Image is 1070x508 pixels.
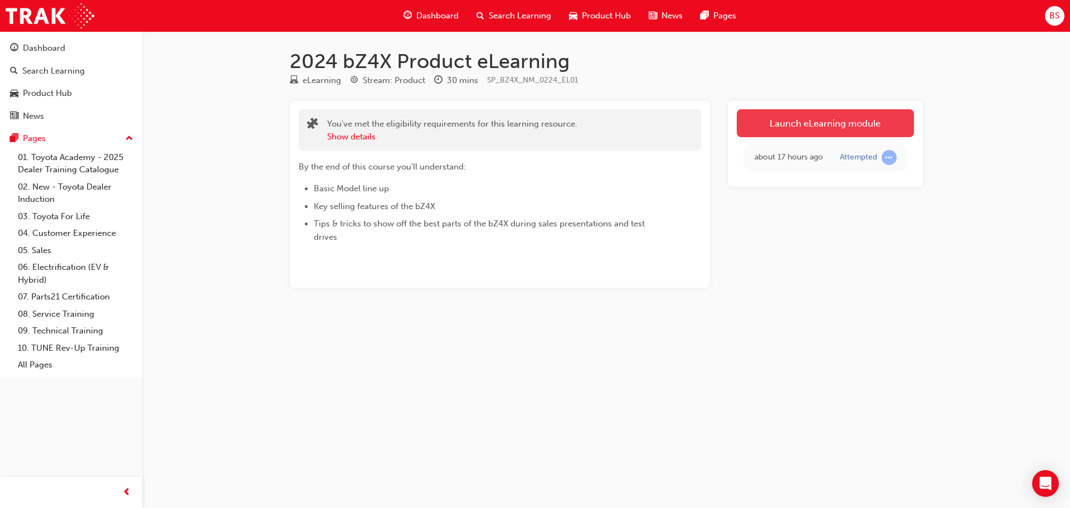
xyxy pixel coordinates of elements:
span: Key selling features of the bZ4X [314,201,435,211]
a: 05. Sales [13,242,138,259]
span: learningRecordVerb_ATTEMPT-icon [882,150,897,165]
a: Dashboard [4,38,138,59]
span: guage-icon [10,43,18,54]
span: prev-icon [123,486,131,500]
span: Search Learning [489,9,551,22]
a: pages-iconPages [692,4,745,27]
a: 02. New - Toyota Dealer Induction [13,178,138,208]
a: 07. Parts21 Certification [13,288,138,306]
span: pages-icon [701,9,709,23]
span: By the end of this course you'll understand: [299,162,466,172]
span: search-icon [10,66,18,76]
div: You've met the eligibility requirements for this learning resource. [327,118,577,143]
div: eLearning [303,74,341,87]
div: Product Hub [23,87,72,100]
div: 30 mins [447,74,478,87]
span: learningResourceType_ELEARNING-icon [290,76,298,86]
a: 04. Customer Experience [13,225,138,242]
a: Search Learning [4,61,138,81]
div: Duration [434,74,478,88]
a: Product Hub [4,83,138,104]
a: guage-iconDashboard [395,4,468,27]
span: Pages [713,9,736,22]
span: Basic Model line up [314,183,389,193]
button: DashboardSearch LearningProduct HubNews [4,36,138,128]
span: up-icon [125,132,133,146]
span: pages-icon [10,134,18,144]
button: Show details [327,130,376,143]
span: car-icon [569,9,577,23]
div: Search Learning [22,65,85,78]
button: Pages [4,128,138,149]
span: puzzle-icon [307,119,318,132]
button: BS [1045,6,1064,26]
a: 10. TUNE Rev-Up Training [13,340,138,357]
span: Product Hub [582,9,631,22]
a: 09. Technical Training [13,322,138,340]
span: guage-icon [403,9,412,23]
div: Type [290,74,341,88]
a: News [4,106,138,127]
span: Dashboard [416,9,459,22]
div: News [23,110,44,123]
a: news-iconNews [640,4,692,27]
img: Trak [6,3,94,28]
span: clock-icon [434,76,442,86]
span: Tips & tricks to show off the best parts of the bZ4X during sales presentations and test drives [314,219,647,242]
div: Stream: Product [363,74,425,87]
span: search-icon [476,9,484,23]
a: All Pages [13,356,138,374]
div: Pages [23,132,46,145]
a: 06. Electrification (EV & Hybrid) [13,259,138,288]
div: Stream [350,74,425,88]
span: target-icon [350,76,358,86]
a: Launch eLearning module [737,109,914,137]
div: Attempted [840,152,877,163]
a: 08. Service Training [13,306,138,323]
a: car-iconProduct Hub [560,4,640,27]
span: Learning resource code [487,75,578,85]
span: BS [1049,9,1059,22]
span: news-icon [649,9,657,23]
span: car-icon [10,89,18,99]
span: news-icon [10,112,18,122]
a: 03. Toyota For Life [13,208,138,225]
div: Wed Aug 27 2025 16:49:39 GMT+0930 (Australian Central Standard Time) [755,151,823,164]
h1: 2024 bZ4X Product eLearning [290,49,923,74]
a: search-iconSearch Learning [468,4,560,27]
a: 01. Toyota Academy - 2025 Dealer Training Catalogue [13,149,138,178]
div: Dashboard [23,42,65,55]
div: Open Intercom Messenger [1032,470,1059,497]
span: News [662,9,683,22]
